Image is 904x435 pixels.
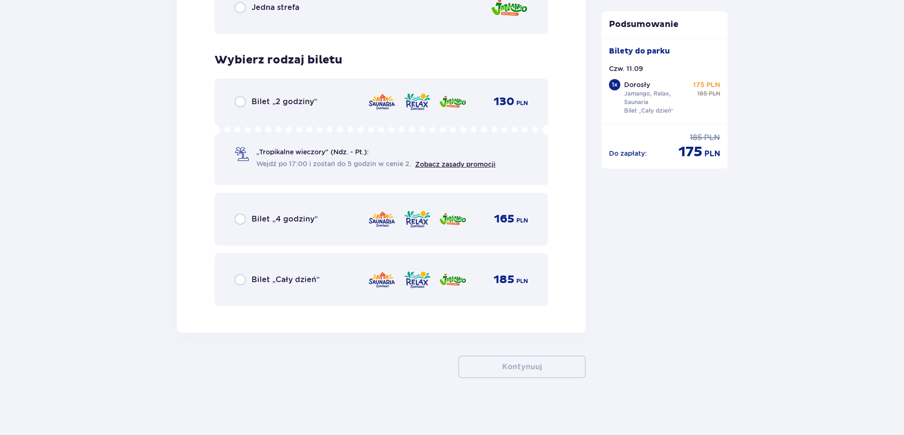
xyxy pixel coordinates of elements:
img: zone logo [368,270,396,290]
p: Do zapłaty : [609,149,647,158]
p: PLN [516,216,528,225]
p: PLN [704,133,720,143]
p: Jamango, Relax, Saunaria [624,89,689,107]
img: zone logo [403,270,431,290]
p: 175 [678,143,703,161]
p: 185 [690,133,702,143]
p: Wybierz rodzaj biletu [215,53,342,67]
p: Czw. 11.09 [609,64,643,73]
span: Wejdź po 17:00 i zostań do 5 godzin w cenie 2. [256,159,411,169]
p: PLN [516,99,528,107]
p: Kontynuuj [502,362,542,372]
p: 130 [494,95,514,109]
img: zone logo [368,92,396,112]
p: Podsumowanie [601,19,728,30]
p: PLN [709,89,720,98]
a: Zobacz zasady promocji [415,160,495,168]
p: Bilet „Cały dzień” [624,107,674,115]
img: zone logo [403,209,431,229]
img: zone logo [439,270,467,290]
p: Bilet „Cały dzień” [252,275,320,285]
p: Bilety do parku [609,46,670,56]
p: Bilet „4 godziny” [252,214,318,224]
img: zone logo [439,92,467,112]
img: zone logo [403,92,431,112]
img: zone logo [439,209,467,229]
p: „Tropikalne wieczory" (Ndz. - Pt.): [256,147,369,157]
button: Kontynuuj [458,355,586,378]
p: 165 [494,212,514,226]
div: 1 x [609,79,620,90]
p: 185 [494,273,514,287]
p: PLN [516,277,528,285]
p: Dorosły [624,80,650,89]
p: 185 [697,89,707,98]
p: Bilet „2 godziny” [252,97,317,107]
img: zone logo [368,209,396,229]
p: PLN [704,149,720,159]
p: 175 PLN [693,80,720,89]
p: Jedna strefa [252,2,299,13]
